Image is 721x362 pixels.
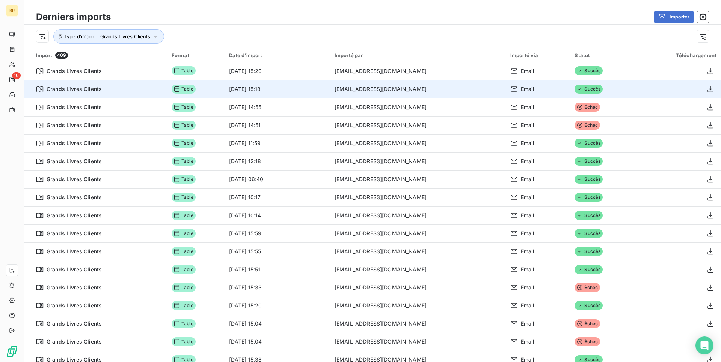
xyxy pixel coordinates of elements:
td: [DATE] 11:59 [225,134,330,152]
span: Email [521,67,535,75]
span: Grands Livres Clients [47,67,102,75]
td: [DATE] 15:51 [225,261,330,279]
span: Table [172,85,196,94]
span: Email [521,212,535,219]
td: [EMAIL_ADDRESS][DOMAIN_NAME] [330,116,506,134]
span: Succès [575,157,603,166]
td: [DATE] 15:55 [225,242,330,261]
span: Table [172,247,196,256]
span: Email [521,320,535,327]
span: 409 [55,52,68,59]
td: [DATE] 15:59 [225,224,330,242]
span: 10 [12,72,21,79]
span: Grands Livres Clients [47,103,102,111]
span: Table [172,139,196,148]
span: Table [172,229,196,238]
span: Grands Livres Clients [47,338,102,345]
span: Email [521,103,535,111]
td: [EMAIL_ADDRESS][DOMAIN_NAME] [330,315,506,333]
span: Email [521,85,535,93]
td: [EMAIL_ADDRESS][DOMAIN_NAME] [330,62,506,80]
span: Grands Livres Clients [47,85,102,93]
span: Grands Livres Clients [47,121,102,129]
span: Grands Livres Clients [47,158,102,165]
span: Table [172,319,196,328]
span: Grands Livres Clients [47,284,102,291]
span: Succès [575,193,603,202]
span: Table [172,301,196,310]
td: [DATE] 14:55 [225,98,330,116]
div: Date d’import [229,52,326,58]
span: Table [172,337,196,346]
span: Grands Livres Clients [47,212,102,219]
div: Importé par [335,52,501,58]
span: Succès [575,175,603,184]
td: [DATE] 10:17 [225,188,330,206]
span: Échec [575,319,600,328]
span: Table [172,103,196,112]
td: [DATE] 15:20 [225,297,330,315]
span: Email [521,158,535,165]
div: Téléchargement [639,52,716,58]
span: Email [521,248,535,255]
td: [EMAIL_ADDRESS][DOMAIN_NAME] [330,242,506,261]
div: BR [6,5,18,17]
span: Table [172,283,196,292]
span: Succès [575,85,603,94]
td: [EMAIL_ADDRESS][DOMAIN_NAME] [330,297,506,315]
span: Table [172,211,196,220]
span: Type d’import : Grands Livres Clients [64,33,150,39]
span: Table [172,121,196,130]
td: [EMAIL_ADDRESS][DOMAIN_NAME] [330,80,506,98]
td: [EMAIL_ADDRESS][DOMAIN_NAME] [330,333,506,351]
span: Table [172,66,196,75]
span: Échec [575,337,600,346]
span: Email [521,176,535,183]
span: Table [172,157,196,166]
span: Email [521,284,535,291]
span: Grands Livres Clients [47,176,102,183]
span: Succès [575,66,603,75]
span: Grands Livres Clients [47,139,102,147]
td: [EMAIL_ADDRESS][DOMAIN_NAME] [330,134,506,152]
div: Open Intercom Messenger [695,336,713,354]
div: Import [36,52,163,59]
td: [EMAIL_ADDRESS][DOMAIN_NAME] [330,188,506,206]
span: Table [172,193,196,202]
span: Email [521,302,535,309]
img: Logo LeanPay [6,345,18,357]
button: Importer [654,11,694,23]
div: Format [172,52,220,58]
span: Échec [575,103,600,112]
td: [DATE] 10:14 [225,206,330,224]
span: Échec [575,121,600,130]
span: Grands Livres Clients [47,194,102,201]
span: Email [521,139,535,147]
span: Email [521,230,535,237]
span: Grands Livres Clients [47,266,102,273]
span: Échec [575,283,600,292]
td: [DATE] 15:18 [225,80,330,98]
span: Email [521,338,535,345]
td: [DATE] 12:18 [225,152,330,170]
td: [EMAIL_ADDRESS][DOMAIN_NAME] [330,261,506,279]
td: [EMAIL_ADDRESS][DOMAIN_NAME] [330,279,506,297]
span: Succès [575,229,603,238]
span: Grands Livres Clients [47,320,102,327]
td: [DATE] 06:40 [225,170,330,188]
span: Table [172,175,196,184]
td: [DATE] 15:04 [225,315,330,333]
span: Succès [575,139,603,148]
h3: Derniers imports [36,10,111,24]
span: Grands Livres Clients [47,230,102,237]
td: [DATE] 15:33 [225,279,330,297]
span: Table [172,265,196,274]
span: Email [521,194,535,201]
span: Succès [575,265,603,274]
button: Type d’import : Grands Livres Clients [53,29,164,44]
span: Succès [575,211,603,220]
td: [EMAIL_ADDRESS][DOMAIN_NAME] [330,170,506,188]
td: [DATE] 15:20 [225,62,330,80]
span: Email [521,266,535,273]
span: Succès [575,247,603,256]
